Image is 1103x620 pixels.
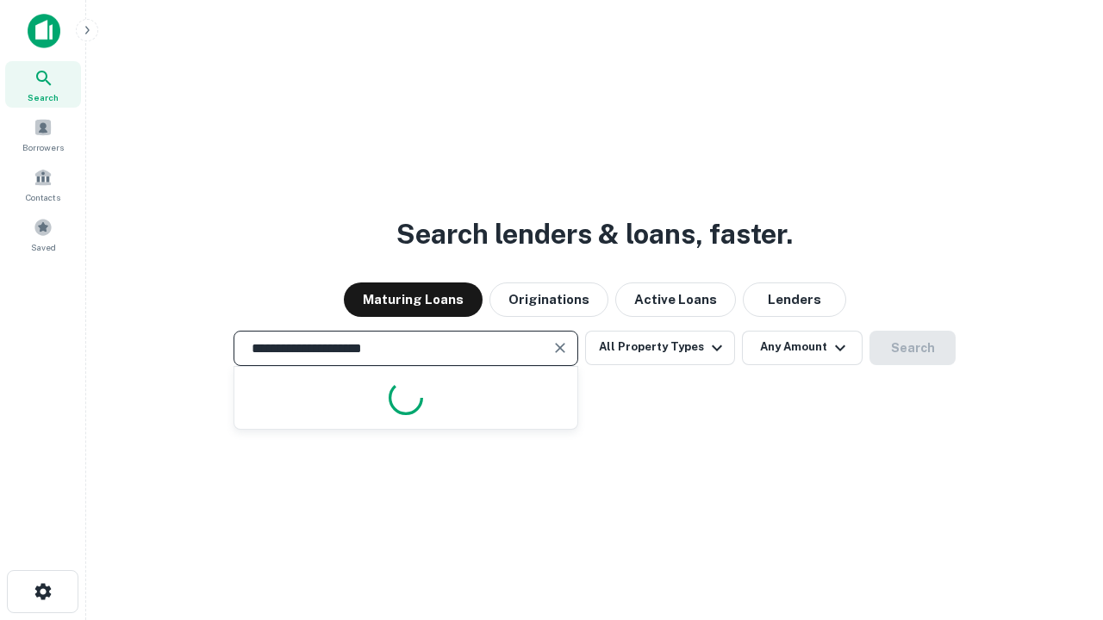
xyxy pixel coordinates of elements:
[5,111,81,158] a: Borrowers
[1017,427,1103,510] iframe: Chat Widget
[28,90,59,104] span: Search
[743,282,846,317] button: Lenders
[344,282,483,317] button: Maturing Loans
[31,240,56,254] span: Saved
[26,190,60,204] span: Contacts
[22,140,64,154] span: Borrowers
[5,61,81,108] a: Search
[5,211,81,257] a: Saved
[548,336,572,360] button: Clear
[396,214,793,255] h3: Search lenders & loans, faster.
[28,14,60,48] img: capitalize-icon.png
[585,331,735,365] button: All Property Types
[5,161,81,208] a: Contacts
[742,331,863,365] button: Any Amount
[489,282,608,317] button: Originations
[615,282,736,317] button: Active Loans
